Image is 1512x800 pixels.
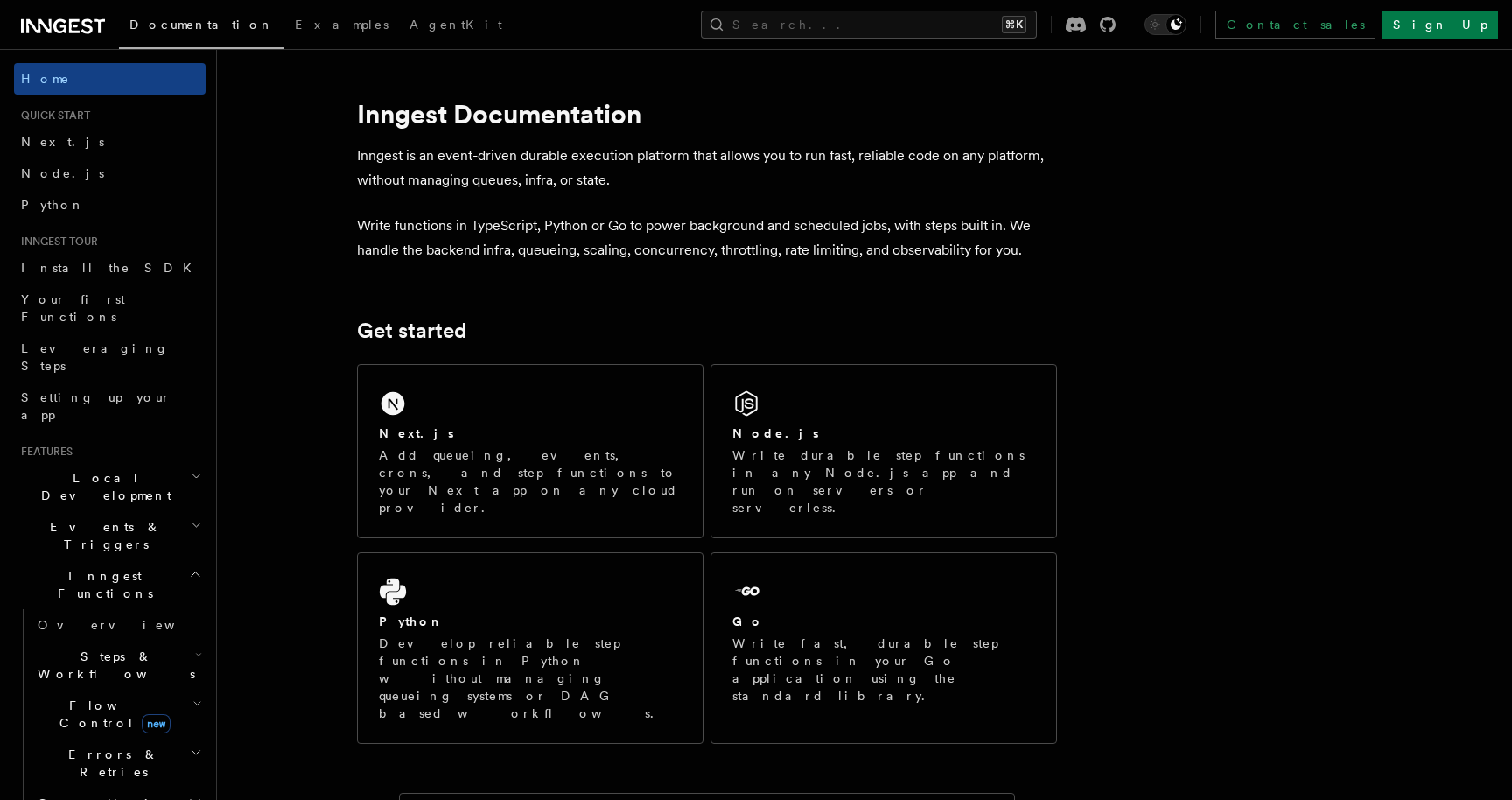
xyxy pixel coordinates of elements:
[14,382,206,431] a: Setting up your app
[379,446,682,516] p: Add queueing, events, crons, and step functions to your Next app on any cloud provider.
[119,5,284,49] a: Documentation
[14,63,206,95] a: Home
[21,70,70,88] span: Home
[732,446,1035,516] p: Write durable step functions in any Node.js app and run on servers or serverless.
[14,109,90,123] span: Quick start
[357,319,466,343] a: Get started
[14,284,206,333] a: Your first Functions
[14,333,206,382] a: Leveraging Steps
[31,609,206,641] a: Overview
[732,425,819,442] h2: Node.js
[379,613,444,630] h2: Python
[357,552,703,744] a: PythonDevelop reliable step functions in Python without managing queueing systems or DAG based wo...
[1002,16,1026,33] kbd: ⌘K
[295,18,388,32] span: Examples
[710,552,1057,744] a: GoWrite fast, durable step functions in your Go application using the standard library.
[142,714,171,733] span: new
[21,166,104,180] span: Node.js
[379,425,454,442] h2: Next.js
[357,364,703,538] a: Next.jsAdd queueing, events, crons, and step functions to your Next app on any cloud provider.
[1144,14,1186,35] button: Toggle dark mode
[21,390,171,422] span: Setting up your app
[14,518,191,553] span: Events & Triggers
[1215,11,1375,39] a: Contact sales
[357,144,1057,193] p: Inngest is an event-driven durable execution platform that allows you to run fast, reliable code ...
[732,635,1035,705] p: Write fast, durable step functions in your Go application using the standard library.
[14,235,98,249] span: Inngest tour
[14,126,206,158] a: Next.js
[732,613,764,630] h2: Go
[284,5,399,47] a: Examples
[21,261,202,275] span: Install the SDK
[21,292,125,324] span: Your first Functions
[38,618,218,632] span: Overview
[710,364,1057,538] a: Node.jsWrite durable step functions in any Node.js app and run on servers or serverless.
[14,189,206,221] a: Python
[1382,11,1498,39] a: Sign Up
[21,135,104,149] span: Next.js
[21,341,169,373] span: Leveraging Steps
[409,18,502,32] span: AgentKit
[379,635,682,722] p: Develop reliable step functions in Python without managing queueing systems or DAG based workflows.
[31,690,206,739] button: Flow Controlnew
[14,158,206,189] a: Node.js
[14,511,206,560] button: Events & Triggers
[701,11,1037,39] button: Search...⌘K
[31,739,206,788] button: Errors & Retries
[14,445,73,459] span: Features
[399,5,513,47] a: AgentKit
[31,641,206,690] button: Steps & Workflows
[31,648,195,683] span: Steps & Workflows
[21,198,85,212] span: Python
[31,697,192,732] span: Flow Control
[129,18,274,32] span: Documentation
[357,214,1057,263] p: Write functions in TypeScript, Python or Go to power background and scheduled jobs, with steps bu...
[357,98,1057,130] h1: Inngest Documentation
[14,560,206,609] button: Inngest Functions
[14,567,189,602] span: Inngest Functions
[14,462,206,511] button: Local Development
[31,746,190,781] span: Errors & Retries
[14,252,206,284] a: Install the SDK
[14,469,191,504] span: Local Development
